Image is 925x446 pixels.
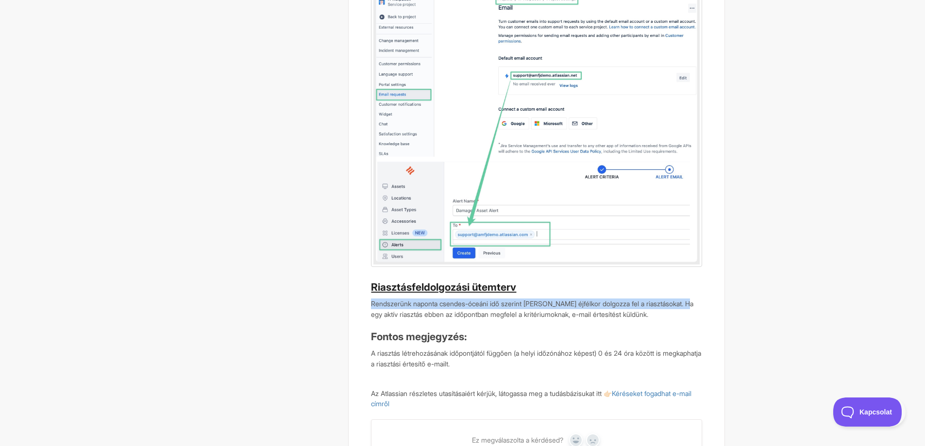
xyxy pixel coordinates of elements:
[371,299,693,318] font: Rendszerünk naponta csendes-óceáni idő szerint [PERSON_NAME] éjfélkor dolgozza fel a riasztásokat...
[472,436,563,444] font: Ez megválaszolta a kérdésed?
[371,349,701,368] font: A riasztás létrehozásának időpontjától függően (a helyi időzónához képest) 0 és 24 óra között is ...
[833,397,906,427] iframe: Ügyfélszolgálat be- és kikapcsolása
[371,330,467,343] font: Fontos megjegyzés:
[371,389,612,397] font: Az Atlassian részletes utasításaiért kérjük, látogassa meg a tudásbázisukat itt 👉🏻
[371,281,516,293] font: Riasztásfeldolgozási ütemterv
